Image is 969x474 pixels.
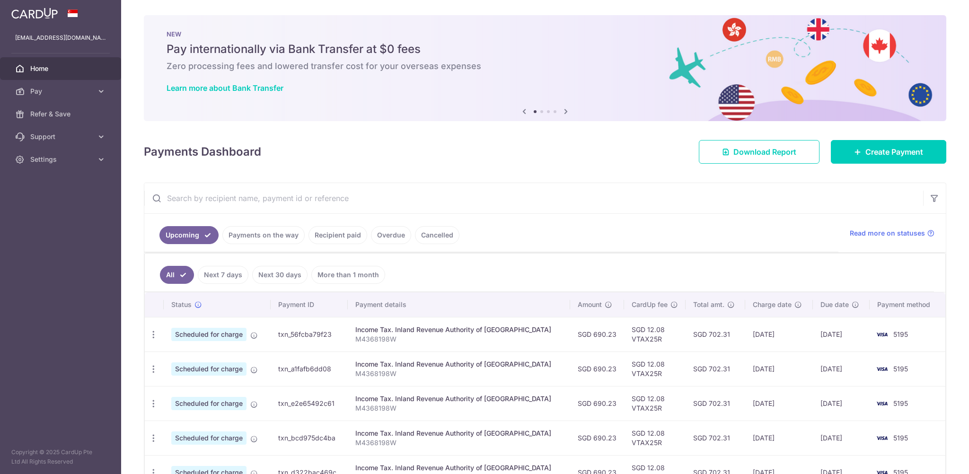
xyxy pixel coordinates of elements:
[850,228,925,238] span: Read more on statuses
[271,386,348,421] td: txn_e2e65492c61
[813,386,870,421] td: [DATE]
[745,351,813,386] td: [DATE]
[893,434,908,442] span: 5195
[686,421,745,455] td: SGD 702.31
[624,317,686,351] td: SGD 12.08 VTAX25R
[893,365,908,373] span: 5195
[850,228,934,238] a: Read more on statuses
[144,143,261,160] h4: Payments Dashboard
[820,300,849,309] span: Due date
[167,30,924,38] p: NEW
[570,317,624,351] td: SGD 690.23
[686,317,745,351] td: SGD 702.31
[171,328,247,341] span: Scheduled for charge
[144,183,923,213] input: Search by recipient name, payment id or reference
[870,292,945,317] th: Payment method
[813,421,870,455] td: [DATE]
[745,317,813,351] td: [DATE]
[624,351,686,386] td: SGD 12.08 VTAX25R
[355,360,562,369] div: Income Tax. Inland Revenue Authority of [GEOGRAPHIC_DATA]
[570,351,624,386] td: SGD 690.23
[271,292,348,317] th: Payment ID
[355,438,562,448] p: M4368198W
[30,109,93,119] span: Refer & Save
[167,42,924,57] h5: Pay internationally via Bank Transfer at $0 fees
[271,421,348,455] td: txn_bcd975dc4ba
[872,432,891,444] img: Bank Card
[167,61,924,72] h6: Zero processing fees and lowered transfer cost for your overseas expenses
[144,15,946,121] img: Bank transfer banner
[570,386,624,421] td: SGD 690.23
[311,266,385,284] a: More than 1 month
[159,226,219,244] a: Upcoming
[30,64,93,73] span: Home
[831,140,946,164] a: Create Payment
[813,351,870,386] td: [DATE]
[893,399,908,407] span: 5195
[355,394,562,404] div: Income Tax. Inland Revenue Authority of [GEOGRAPHIC_DATA]
[160,266,194,284] a: All
[355,334,562,344] p: M4368198W
[171,300,192,309] span: Status
[15,33,106,43] p: [EMAIL_ADDRESS][DOMAIN_NAME]
[578,300,602,309] span: Amount
[171,397,247,410] span: Scheduled for charge
[271,351,348,386] td: txn_a1fafb6dd08
[308,226,367,244] a: Recipient paid
[872,398,891,409] img: Bank Card
[198,266,248,284] a: Next 7 days
[11,8,58,19] img: CardUp
[355,369,562,378] p: M4368198W
[348,292,570,317] th: Payment details
[733,146,796,158] span: Download Report
[355,429,562,438] div: Income Tax. Inland Revenue Authority of [GEOGRAPHIC_DATA]
[570,421,624,455] td: SGD 690.23
[355,404,562,413] p: M4368198W
[624,386,686,421] td: SGD 12.08 VTAX25R
[813,317,870,351] td: [DATE]
[30,132,93,141] span: Support
[632,300,668,309] span: CardUp fee
[30,87,93,96] span: Pay
[355,463,562,473] div: Income Tax. Inland Revenue Authority of [GEOGRAPHIC_DATA]
[872,329,891,340] img: Bank Card
[745,386,813,421] td: [DATE]
[30,155,93,164] span: Settings
[872,363,891,375] img: Bank Card
[699,140,819,164] a: Download Report
[745,421,813,455] td: [DATE]
[415,226,459,244] a: Cancelled
[686,351,745,386] td: SGD 702.31
[686,386,745,421] td: SGD 702.31
[252,266,308,284] a: Next 30 days
[893,330,908,338] span: 5195
[865,146,923,158] span: Create Payment
[371,226,411,244] a: Overdue
[624,421,686,455] td: SGD 12.08 VTAX25R
[753,300,792,309] span: Charge date
[222,226,305,244] a: Payments on the way
[271,317,348,351] td: txn_56fcba79f23
[167,83,283,93] a: Learn more about Bank Transfer
[171,431,247,445] span: Scheduled for charge
[171,362,247,376] span: Scheduled for charge
[355,325,562,334] div: Income Tax. Inland Revenue Authority of [GEOGRAPHIC_DATA]
[693,300,724,309] span: Total amt.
